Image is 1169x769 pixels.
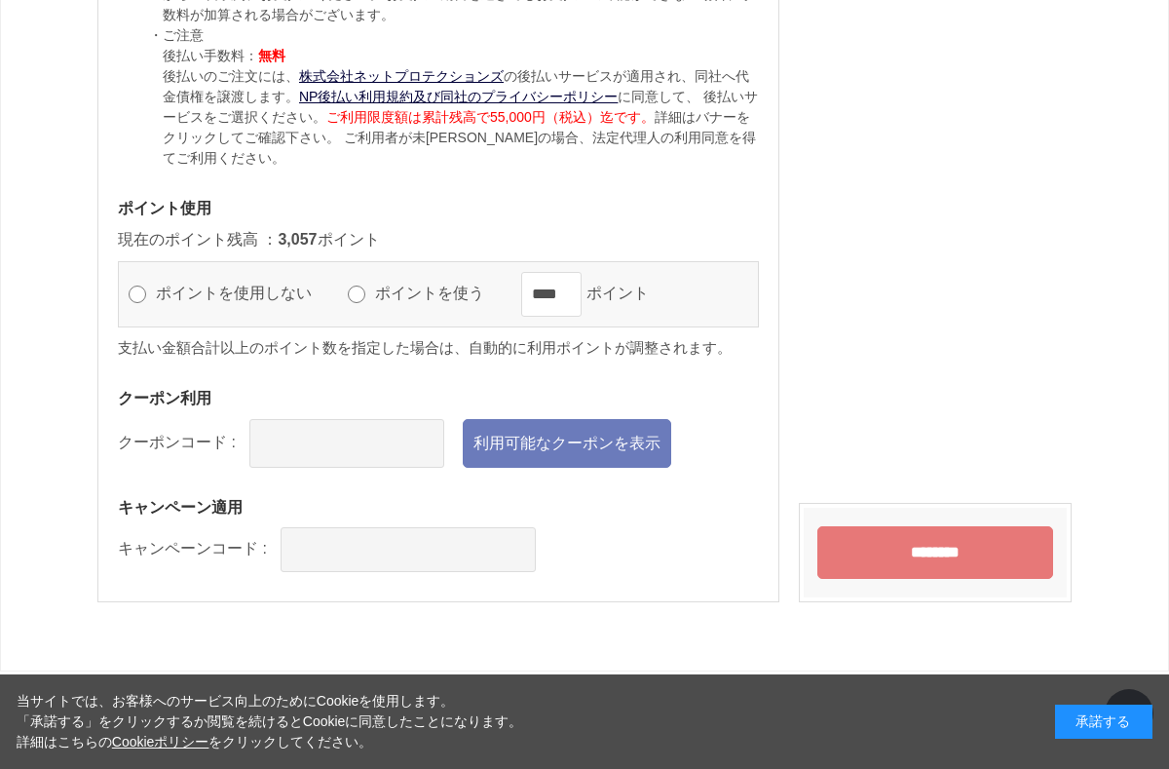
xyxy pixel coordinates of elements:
span: ご利用限度額は累計残高で55,000円（税込）迄です。 [326,109,655,125]
a: NP後払い利用規約及び同社のプライバシーポリシー [299,89,618,104]
h3: ポイント使用 [118,198,759,218]
label: クーポンコード : [118,434,236,450]
span: 無料 [258,48,285,63]
a: 株式会社ネットプロテクションズ [299,68,504,84]
h3: クーポン利用 [118,388,759,408]
a: Cookieポリシー [112,734,209,750]
h3: キャンペーン適用 [118,497,759,518]
label: ポイント [582,285,671,301]
p: 支払い金額合計以上のポイント数を指定した場合は、自動的に利用ポイントが調整されます。 [118,337,759,360]
div: 当サイトでは、お客様へのサービス向上のためにCookieを使用します。 「承諾する」をクリックするか閲覧を続けるとCookieに同意したことになります。 詳細はこちらの をクリックしてください。 [17,691,523,752]
p: 後払い手数料： 後払いのご注文には、 の後払いサービスが適用され、同社へ代金債権を譲渡します。 に同意して、 後払いサービスをご選択ください。 詳細はバナーをクリックしてご確認下さい。 ご利用者... [163,46,759,169]
label: キャンペーンコード : [118,540,267,557]
a: 利用可能なクーポンを表示 [463,419,671,468]
label: ポイントを使用しない [151,285,334,301]
label: ポイントを使う [370,285,507,301]
div: 承諾する [1055,705,1152,739]
span: 3,057 [278,231,317,248]
p: 現在のポイント残高 ： ポイント [118,228,759,251]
